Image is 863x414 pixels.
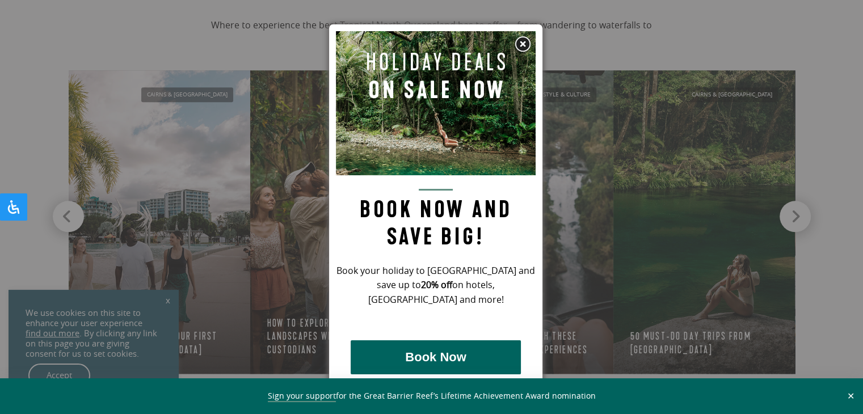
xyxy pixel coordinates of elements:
button: Close [844,391,857,401]
a: Sign your support [268,390,336,402]
img: Close [514,36,531,53]
h2: Book now and save big! [336,189,536,251]
strong: 20% off [421,278,452,291]
p: Book your holiday to [GEOGRAPHIC_DATA] and save up to on hotels, [GEOGRAPHIC_DATA] and more! [336,264,536,308]
img: Pop up image for Holiday Packages [336,31,536,175]
svg: Open Accessibility Panel [7,200,20,214]
span: for the Great Barrier Reef’s Lifetime Achievement Award nomination [268,390,596,402]
button: Book Now [351,340,521,374]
